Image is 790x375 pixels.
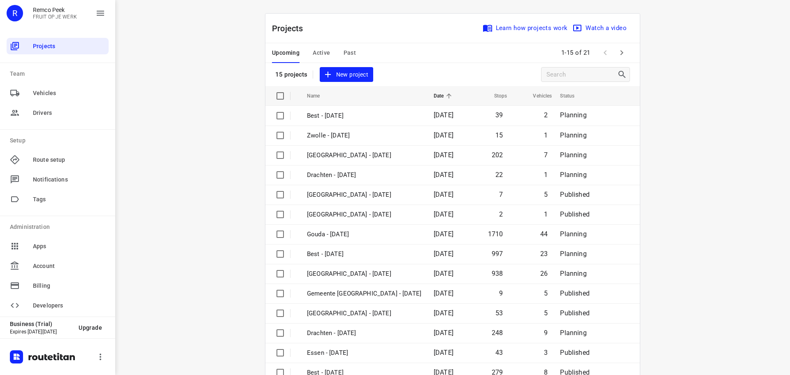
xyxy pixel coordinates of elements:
[495,131,503,139] span: 15
[272,22,310,35] p: Projects
[307,230,421,239] p: Gouda - Wednesday
[434,230,453,238] span: [DATE]
[307,170,421,180] p: Drachten - Thursday
[544,349,548,356] span: 3
[560,230,586,238] span: Planning
[499,191,503,198] span: 7
[544,171,548,179] span: 1
[7,171,109,188] div: Notifications
[272,48,300,58] span: Upcoming
[560,309,590,317] span: Published
[488,230,503,238] span: 1710
[560,270,586,277] span: Planning
[307,190,421,200] p: Gemeente Rotterdam - Thursday
[307,328,421,338] p: Drachten - Wednesday
[307,111,421,121] p: Best - Friday
[544,151,548,159] span: 7
[33,42,105,51] span: Projects
[307,131,421,140] p: Zwolle - Friday
[499,210,503,218] span: 2
[7,258,109,274] div: Account
[540,230,548,238] span: 44
[10,70,109,78] p: Team
[495,171,503,179] span: 22
[544,191,548,198] span: 5
[560,91,585,101] span: Status
[33,282,105,290] span: Billing
[33,242,105,251] span: Apps
[7,38,109,54] div: Projects
[560,250,586,258] span: Planning
[33,195,105,204] span: Tags
[597,44,613,61] span: Previous Page
[434,131,453,139] span: [DATE]
[434,349,453,356] span: [DATE]
[307,210,421,219] p: Antwerpen - Thursday
[560,289,590,297] span: Published
[434,250,453,258] span: [DATE]
[10,321,72,327] p: Business (Trial)
[79,324,102,331] span: Upgrade
[544,131,548,139] span: 1
[10,136,109,145] p: Setup
[7,151,109,168] div: Route setup
[560,210,590,218] span: Published
[560,171,586,179] span: Planning
[307,151,421,160] p: Zwolle - Thursday
[307,269,421,279] p: Zwolle - Wednesday
[544,289,548,297] span: 5
[560,151,586,159] span: Planning
[434,111,453,119] span: [DATE]
[7,191,109,207] div: Tags
[7,297,109,314] div: Developers
[307,249,421,259] p: Best - Wednesday
[560,349,590,356] span: Published
[33,109,105,117] span: Drivers
[33,175,105,184] span: Notifications
[492,270,503,277] span: 938
[544,111,548,119] span: 2
[434,151,453,159] span: [DATE]
[434,191,453,198] span: [DATE]
[33,301,105,310] span: Developers
[544,309,548,317] span: 5
[495,309,503,317] span: 53
[7,5,23,21] div: R
[434,171,453,179] span: [DATE]
[546,68,617,81] input: Search projects
[275,71,308,78] p: 15 projects
[7,238,109,254] div: Apps
[434,309,453,317] span: [DATE]
[307,289,421,298] p: Gemeente Rotterdam - Wednesday
[495,349,503,356] span: 43
[434,210,453,218] span: [DATE]
[544,329,548,337] span: 9
[7,277,109,294] div: Billing
[307,91,331,101] span: Name
[617,70,630,79] div: Search
[434,289,453,297] span: [DATE]
[10,223,109,231] p: Administration
[72,320,109,335] button: Upgrade
[560,131,586,139] span: Planning
[495,111,503,119] span: 39
[540,250,548,258] span: 23
[558,44,594,62] span: 1-15 of 21
[7,105,109,121] div: Drivers
[33,89,105,98] span: Vehicles
[33,7,77,13] p: Remco Peek
[499,289,503,297] span: 9
[560,329,586,337] span: Planning
[10,329,72,335] p: Expires [DATE][DATE]
[613,44,630,61] span: Next Page
[33,156,105,164] span: Route setup
[492,329,503,337] span: 248
[33,14,77,20] p: FRUIT OP JE WERK
[492,151,503,159] span: 202
[522,91,552,101] span: Vehicles
[492,250,503,258] span: 997
[7,85,109,101] div: Vehicles
[307,309,421,318] p: Antwerpen - Wednesday
[483,91,507,101] span: Stops
[434,91,455,101] span: Date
